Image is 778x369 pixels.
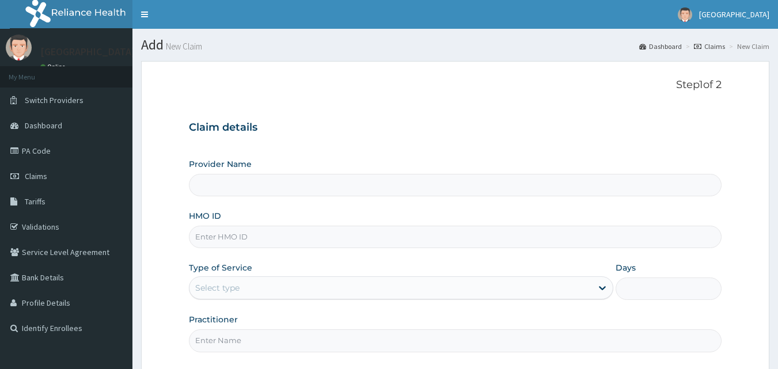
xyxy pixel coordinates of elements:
[164,42,202,51] small: New Claim
[678,7,692,22] img: User Image
[639,41,682,51] a: Dashboard
[189,329,722,352] input: Enter Name
[141,37,769,52] h1: Add
[6,35,32,60] img: User Image
[616,262,636,273] label: Days
[195,282,240,294] div: Select type
[25,120,62,131] span: Dashboard
[189,262,252,273] label: Type of Service
[189,121,722,134] h3: Claim details
[25,95,84,105] span: Switch Providers
[694,41,725,51] a: Claims
[40,47,135,57] p: [GEOGRAPHIC_DATA]
[189,79,722,92] p: Step 1 of 2
[189,314,238,325] label: Practitioner
[40,63,68,71] a: Online
[189,210,221,222] label: HMO ID
[726,41,769,51] li: New Claim
[25,171,47,181] span: Claims
[25,196,45,207] span: Tariffs
[189,158,252,170] label: Provider Name
[189,226,722,248] input: Enter HMO ID
[699,9,769,20] span: [GEOGRAPHIC_DATA]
